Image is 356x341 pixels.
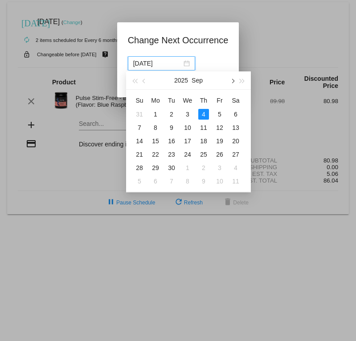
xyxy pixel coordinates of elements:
div: 8 [150,122,161,133]
td: 10/9/2025 [196,175,212,188]
div: 26 [214,149,225,160]
td: 9/2/2025 [164,108,180,121]
td: 9/7/2025 [131,121,147,134]
div: 16 [166,136,177,146]
td: 9/13/2025 [228,121,244,134]
div: 10 [214,176,225,187]
div: 10 [182,122,193,133]
td: 9/5/2025 [212,108,228,121]
div: 29 [150,162,161,173]
div: 21 [134,149,145,160]
th: Fri [212,93,228,108]
td: 9/23/2025 [164,148,180,161]
div: 14 [134,136,145,146]
button: Previous month (PageUp) [139,71,149,89]
div: 6 [230,109,241,120]
div: 15 [150,136,161,146]
input: Select date [133,58,182,68]
td: 9/27/2025 [228,148,244,161]
div: 25 [198,149,209,160]
td: 9/10/2025 [180,121,196,134]
td: 9/25/2025 [196,148,212,161]
div: 22 [150,149,161,160]
div: 1 [150,109,161,120]
td: 9/12/2025 [212,121,228,134]
div: 2 [198,162,209,173]
div: 19 [214,136,225,146]
div: 23 [166,149,177,160]
div: 11 [230,176,241,187]
button: Next month (PageDown) [227,71,237,89]
div: 2 [166,109,177,120]
th: Wed [180,93,196,108]
td: 9/24/2025 [180,148,196,161]
td: 9/20/2025 [228,134,244,148]
td: 10/1/2025 [180,161,196,175]
td: 10/8/2025 [180,175,196,188]
div: 31 [134,109,145,120]
th: Tue [164,93,180,108]
div: 5 [134,176,145,187]
div: 3 [214,162,225,173]
td: 9/14/2025 [131,134,147,148]
div: 9 [166,122,177,133]
div: 1 [182,162,193,173]
div: 3 [182,109,193,120]
th: Thu [196,93,212,108]
button: Next year (Control + right) [237,71,247,89]
div: 4 [198,109,209,120]
div: 20 [230,136,241,146]
button: Sep [192,71,203,89]
td: 10/3/2025 [212,161,228,175]
td: 10/6/2025 [147,175,164,188]
td: 9/22/2025 [147,148,164,161]
td: 9/29/2025 [147,161,164,175]
div: 30 [166,162,177,173]
td: 9/16/2025 [164,134,180,148]
div: 17 [182,136,193,146]
div: 4 [230,162,241,173]
div: 18 [198,136,209,146]
td: 10/4/2025 [228,161,244,175]
div: 7 [166,176,177,187]
div: 6 [150,176,161,187]
div: 27 [230,149,241,160]
td: 9/17/2025 [180,134,196,148]
td: 9/4/2025 [196,108,212,121]
div: 9 [198,176,209,187]
td: 9/9/2025 [164,121,180,134]
td: 9/3/2025 [180,108,196,121]
td: 10/2/2025 [196,161,212,175]
div: 28 [134,162,145,173]
td: 8/31/2025 [131,108,147,121]
td: 10/10/2025 [212,175,228,188]
td: 9/1/2025 [147,108,164,121]
div: 7 [134,122,145,133]
td: 9/8/2025 [147,121,164,134]
th: Sun [131,93,147,108]
td: 9/21/2025 [131,148,147,161]
th: Mon [147,93,164,108]
button: Last year (Control + left) [130,71,139,89]
td: 9/6/2025 [228,108,244,121]
td: 9/18/2025 [196,134,212,148]
td: 9/26/2025 [212,148,228,161]
button: 2025 [174,71,188,89]
td: 10/11/2025 [228,175,244,188]
div: 11 [198,122,209,133]
th: Sat [228,93,244,108]
div: 13 [230,122,241,133]
h1: Change Next Occurrence [128,33,229,47]
td: 10/7/2025 [164,175,180,188]
td: 9/30/2025 [164,161,180,175]
td: 10/5/2025 [131,175,147,188]
td: 9/11/2025 [196,121,212,134]
div: 5 [214,109,225,120]
td: 9/28/2025 [131,161,147,175]
td: 9/15/2025 [147,134,164,148]
div: 8 [182,176,193,187]
div: 24 [182,149,193,160]
td: 9/19/2025 [212,134,228,148]
div: 12 [214,122,225,133]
